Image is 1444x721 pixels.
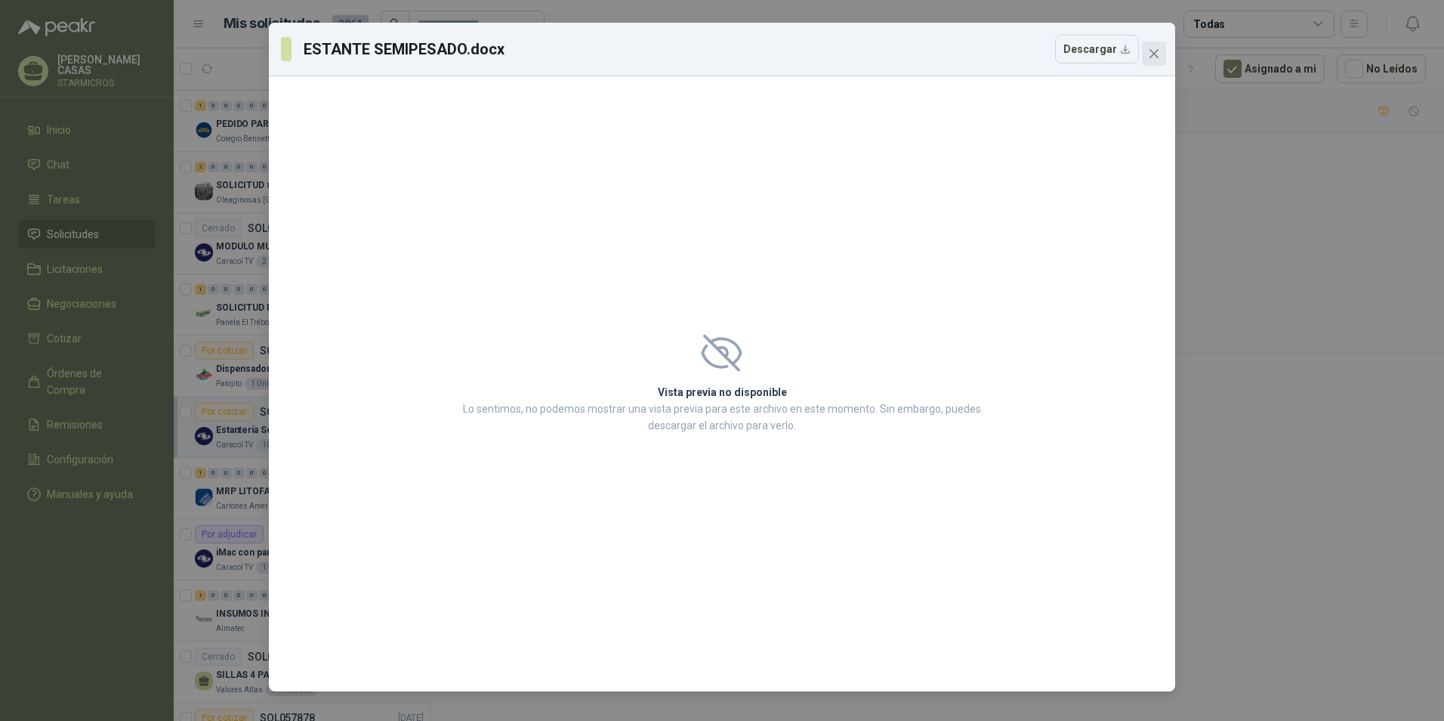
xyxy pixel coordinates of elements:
p: Lo sentimos, no podemos mostrar una vista previa para este archivo en este momento. Sin embargo, ... [458,401,986,434]
h3: ESTANTE SEMIPESADO.docx [304,38,506,60]
button: Close [1142,42,1166,66]
button: Descargar [1055,35,1139,63]
h2: Vista previa no disponible [458,384,986,401]
span: close [1148,48,1160,60]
